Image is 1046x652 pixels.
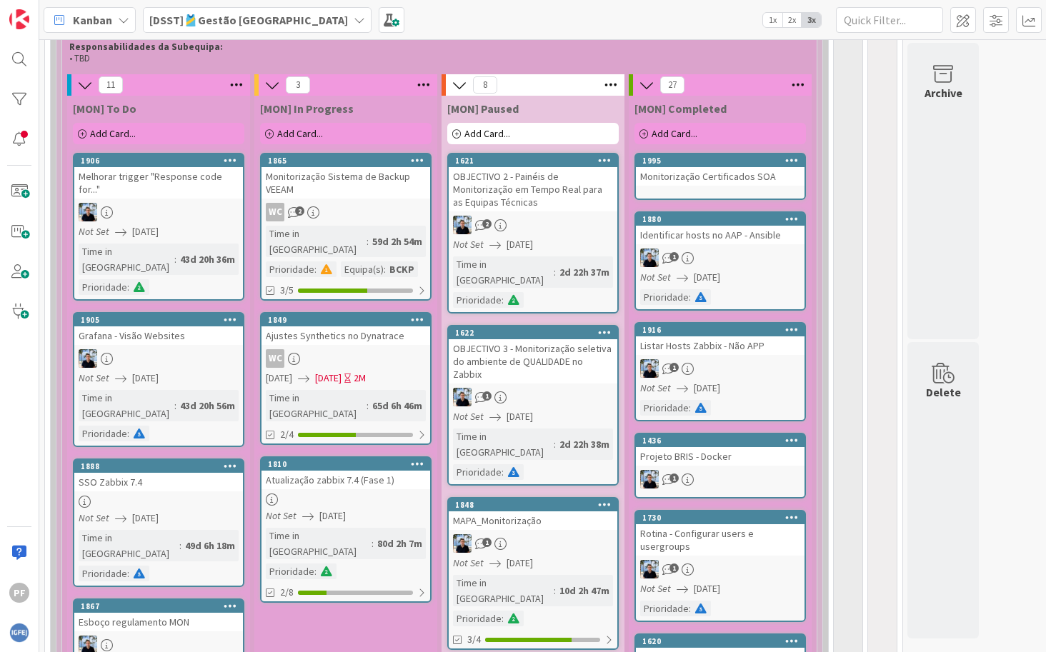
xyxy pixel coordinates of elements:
[260,456,432,603] a: 1810Atualização zabbix 7.4 (Fase 1)Not Set[DATE]Time in [GEOGRAPHIC_DATA]:80d 2h 7mPrioridade:2/8
[261,458,430,471] div: 1810
[99,76,123,94] span: 11
[127,426,129,441] span: :
[694,270,720,285] span: [DATE]
[266,563,314,579] div: Prioridade
[9,9,29,29] img: Visit kanbanzone.com
[74,154,243,167] div: 1906
[554,264,556,280] span: :
[266,261,314,277] div: Prioridade
[660,76,684,94] span: 27
[90,127,136,140] span: Add Card...
[449,339,617,383] div: OBJECTIVO 3 - Monitorização seletiva do ambiente de QUALIDADE no Zabbix
[640,560,659,578] img: DA
[268,156,430,166] div: 1865
[636,213,805,226] div: 1880
[449,511,617,530] div: MAPA_Monitorização
[447,497,619,650] a: 1848MAPA_MonitorizaçãoDANot Set[DATE]Time in [GEOGRAPHIC_DATA]:10d 2h 47mPrioridade:3/4
[280,427,294,442] span: 2/4
[81,315,243,325] div: 1905
[636,434,805,466] div: 1436Projeto BRIS - Docker
[669,473,679,483] span: 1
[261,167,430,199] div: Monitorização Sistema de Backup VEEAM
[453,556,484,569] i: Not Set
[280,283,294,298] span: 3/5
[634,322,806,421] a: 1916Listar Hosts Zabbix - Não APPDANot Set[DATE]Prioridade:
[73,11,112,29] span: Kanban
[694,381,720,396] span: [DATE]
[261,314,430,326] div: 1849
[636,213,805,244] div: 1880Identificar hosts no AAP - Ansible
[261,471,430,489] div: Atualização zabbix 7.4 (Fase 1)
[9,623,29,643] img: avatar
[473,76,497,94] span: 8
[266,349,284,368] div: WC
[132,371,159,386] span: [DATE]
[261,326,430,345] div: Ajustes Synthetics no Dynatrace
[79,349,97,368] img: DA
[554,436,556,452] span: :
[453,256,554,288] div: Time in [GEOGRAPHIC_DATA]
[507,556,533,571] span: [DATE]
[79,530,179,561] div: Time in [GEOGRAPHIC_DATA]
[79,511,109,524] i: Not Set
[174,398,176,413] span: :
[449,167,617,211] div: OBJECTIVO 2 - Painéis de Monitorização em Tempo Real para as Equipas Técnicas
[453,238,484,251] i: Not Set
[74,154,243,199] div: 1906Melhorar trigger "Response code for..."
[266,203,284,221] div: WC
[636,524,805,556] div: Rotina - Configurar users e usergroups
[836,7,943,33] input: Quick Filter...
[74,460,243,491] div: 1888SSO Zabbix 7.4
[74,600,243,631] div: 1867Esboço regulamento MON
[268,315,430,325] div: 1849
[449,326,617,339] div: 1622
[482,538,492,547] span: 1
[319,508,346,523] span: [DATE]
[640,470,659,488] img: DA
[354,371,366,386] div: 2M
[74,167,243,199] div: Melhorar trigger "Response code for..."
[642,436,805,446] div: 1436
[636,324,805,355] div: 1916Listar Hosts Zabbix - Não APP
[369,234,426,249] div: 59d 2h 54m
[669,563,679,573] span: 1
[74,326,243,345] div: Grafana - Visão Websites
[81,601,243,611] div: 1867
[277,127,323,140] span: Add Card...
[636,511,805,556] div: 1730Rotina - Configurar users e usergroups
[268,459,430,469] div: 1810
[74,349,243,368] div: DA
[689,400,691,416] span: :
[314,563,317,579] span: :
[642,214,805,224] div: 1880
[636,336,805,355] div: Listar Hosts Zabbix - Não APP
[69,41,223,53] strong: Responsabilidades da Subequipa:
[763,13,782,27] span: 1x
[689,601,691,616] span: :
[642,325,805,335] div: 1916
[652,127,697,140] span: Add Card...
[181,538,239,553] div: 49d 6h 18m
[449,154,617,167] div: 1621
[79,371,109,384] i: Not Set
[926,383,961,401] div: Delete
[341,261,384,277] div: Equipa(s)
[79,426,127,441] div: Prioridade
[634,510,806,622] a: 1730Rotina - Configurar users e usergroupsDANot Set[DATE]Prioridade:
[449,534,617,553] div: DA
[502,611,504,626] span: :
[79,244,174,275] div: Time in [GEOGRAPHIC_DATA]
[556,583,613,598] div: 10d 2h 47m
[694,581,720,596] span: [DATE]
[447,325,619,486] a: 1622OBJECTIVO 3 - Monitorização seletiva do ambiente de QUALIDADE no ZabbixDANot Set[DATE]Time in...
[482,219,492,229] span: 2
[176,251,239,267] div: 43d 20h 36m
[261,154,430,167] div: 1865
[453,410,484,423] i: Not Set
[453,292,502,308] div: Prioridade
[636,324,805,336] div: 1916
[636,470,805,488] div: DA
[79,225,109,238] i: Not Set
[782,13,802,27] span: 2x
[174,251,176,267] span: :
